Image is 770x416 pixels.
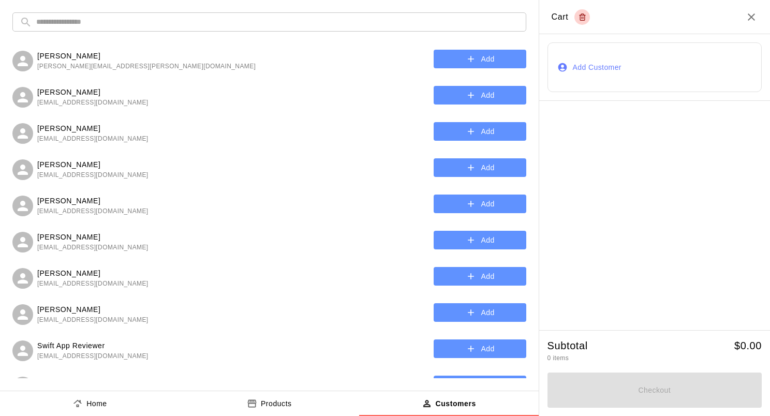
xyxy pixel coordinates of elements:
p: [PERSON_NAME] [37,159,149,170]
button: Add [434,339,526,359]
button: Add [434,303,526,322]
span: [EMAIL_ADDRESS][DOMAIN_NAME] [37,243,149,253]
span: 0 items [547,354,569,362]
button: Empty cart [574,9,590,25]
button: Close [745,11,758,23]
span: [EMAIL_ADDRESS][DOMAIN_NAME] [37,206,149,217]
button: Add [434,231,526,250]
button: Add [434,195,526,214]
button: Add [434,267,526,286]
p: [PERSON_NAME] [37,196,149,206]
h5: Subtotal [547,339,588,353]
p: [PERSON_NAME] [37,51,256,62]
button: Add [434,158,526,177]
span: [EMAIL_ADDRESS][DOMAIN_NAME] [37,279,149,289]
p: Customers [436,398,476,409]
h5: $ 0.00 [734,339,762,353]
button: Add [434,376,526,395]
button: Add [434,86,526,105]
span: [EMAIL_ADDRESS][DOMAIN_NAME] [37,351,149,362]
p: [PERSON_NAME] [37,123,149,134]
button: Add Customer [547,42,762,92]
p: [PERSON_NAME] [37,232,149,243]
p: [PERSON_NAME] [37,377,202,388]
span: [EMAIL_ADDRESS][DOMAIN_NAME] [37,315,149,325]
button: Add [434,50,526,69]
p: Home [86,398,107,409]
p: [PERSON_NAME] [37,87,149,98]
p: Swift App Reviewer [37,340,149,351]
p: [PERSON_NAME] [37,304,149,315]
p: Products [261,398,292,409]
span: [PERSON_NAME][EMAIL_ADDRESS][PERSON_NAME][DOMAIN_NAME] [37,62,256,72]
p: [PERSON_NAME] [37,268,149,279]
span: [EMAIL_ADDRESS][DOMAIN_NAME] [37,134,149,144]
div: Cart [552,9,590,25]
button: Add [434,122,526,141]
span: [EMAIL_ADDRESS][DOMAIN_NAME] [37,98,149,108]
span: [EMAIL_ADDRESS][DOMAIN_NAME] [37,170,149,181]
